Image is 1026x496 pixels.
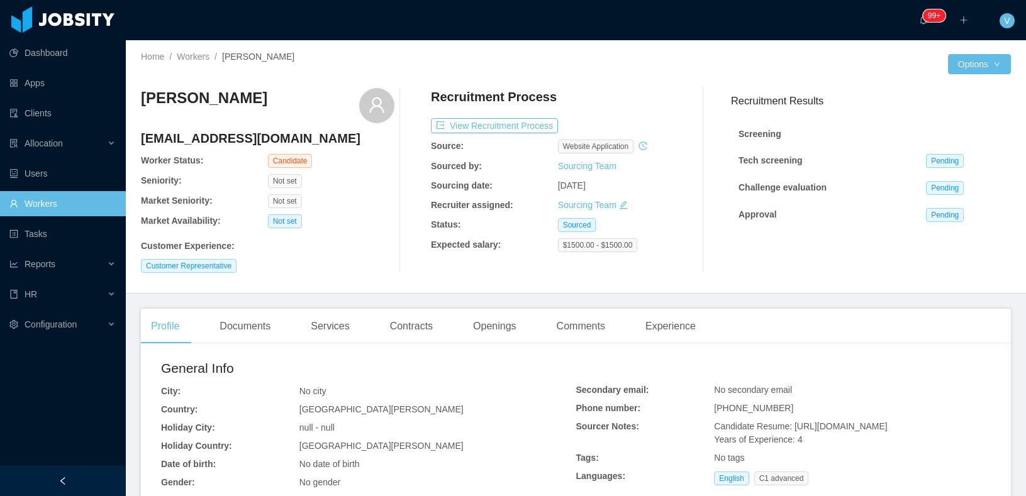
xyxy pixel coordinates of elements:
[9,161,116,186] a: icon: robotUsers
[141,241,235,251] b: Customer Experience :
[161,422,215,433] b: Holiday City:
[576,453,599,463] b: Tags:
[25,319,77,329] span: Configuration
[141,259,237,273] span: Customer Representative
[431,240,501,250] b: Expected salary:
[731,93,1011,109] h3: Recruitment Results
[959,16,968,25] i: icon: plus
[558,161,616,171] a: Sourcing Team
[576,471,626,481] b: Languages:
[141,216,221,226] b: Market Availability:
[268,214,302,228] span: Not set
[431,141,464,151] b: Source:
[9,70,116,96] a: icon: appstoreApps
[714,471,749,485] span: English
[463,309,527,344] div: Openings
[161,386,181,396] b: City:
[9,320,18,329] i: icon: setting
[754,471,809,485] span: C1 advanced
[547,309,615,344] div: Comments
[161,441,232,451] b: Holiday Country:
[299,441,464,451] span: [GEOGRAPHIC_DATA][PERSON_NAME]
[714,451,991,465] div: No tags
[739,155,803,165] strong: Tech screening
[301,309,359,344] div: Services
[431,180,493,190] b: Sourcing date:
[431,161,482,171] b: Sourced by:
[558,218,596,232] span: Sourced
[926,208,964,222] span: Pending
[926,154,964,168] span: Pending
[299,404,464,414] span: [GEOGRAPHIC_DATA][PERSON_NAME]
[368,96,386,114] i: icon: user
[215,52,217,62] span: /
[923,9,945,22] sup: 239
[169,52,172,62] span: /
[141,130,394,147] h4: [EMAIL_ADDRESS][DOMAIN_NAME]
[9,221,116,246] a: icon: profileTasks
[739,129,781,139] strong: Screening
[431,118,558,133] button: icon: exportView Recruitment Process
[141,196,213,206] b: Market Seniority:
[558,140,634,153] span: website application
[9,40,116,65] a: icon: pie-chartDashboard
[926,181,964,195] span: Pending
[209,309,281,344] div: Documents
[714,421,887,444] span: Candidate Resume: [URL][DOMAIN_NAME] Years of Experience: 4
[739,182,827,192] strong: Challenge evaluation
[1004,13,1010,28] span: V
[299,422,335,433] span: null - null
[431,88,557,106] h4: Recruitment Process
[919,16,928,25] i: icon: bell
[141,88,267,108] h3: [PERSON_NAME]
[9,139,18,148] i: icon: solution
[141,175,182,185] b: Seniority:
[638,141,647,150] i: icon: history
[9,191,116,216] a: icon: userWorkers
[380,309,443,344] div: Contracts
[25,138,63,148] span: Allocation
[739,209,777,219] strong: Approval
[431,219,460,229] b: Status:
[714,385,792,395] span: No secondary email
[141,155,203,165] b: Worker Status:
[161,358,576,378] h2: General Info
[25,259,55,269] span: Reports
[558,238,638,252] span: $1500.00 - $1500.00
[9,101,116,126] a: icon: auditClients
[714,403,793,413] span: [PHONE_NUMBER]
[161,459,216,469] b: Date of birth:
[161,404,198,414] b: Country:
[576,421,639,431] b: Sourcer Notes:
[431,200,513,210] b: Recruiter assigned:
[299,459,360,469] span: No date of birth
[9,260,18,268] i: icon: line-chart
[161,477,195,487] b: Gender:
[268,174,302,188] span: Not set
[576,403,641,413] b: Phone number:
[25,289,37,299] span: HR
[268,154,313,168] span: Candidate
[177,52,209,62] a: Workers
[576,385,649,395] b: Secondary email:
[635,309,706,344] div: Experience
[141,309,189,344] div: Profile
[222,52,294,62] span: [PERSON_NAME]
[431,121,558,131] a: icon: exportView Recruitment Process
[948,54,1011,74] button: Optionsicon: down
[558,200,616,210] a: Sourcing Team
[299,477,340,487] span: No gender
[9,290,18,299] i: icon: book
[619,201,628,209] i: icon: edit
[268,194,302,208] span: Not set
[299,386,326,396] span: No city
[558,180,586,190] span: [DATE]
[141,52,164,62] a: Home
